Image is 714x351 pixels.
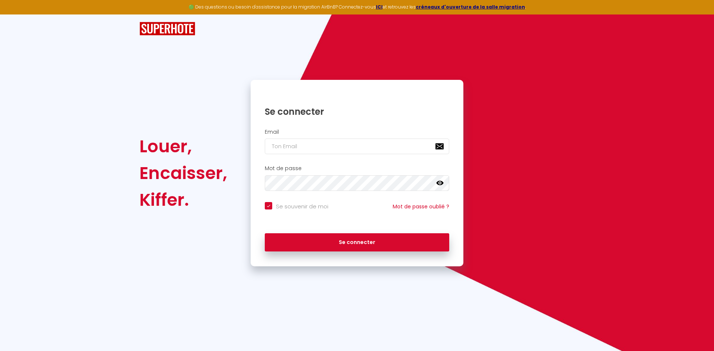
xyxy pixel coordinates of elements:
a: créneaux d'ouverture de la salle migration [416,4,525,10]
h2: Email [265,129,449,135]
input: Ton Email [265,139,449,154]
button: Se connecter [265,233,449,252]
a: ICI [376,4,383,10]
h1: Se connecter [265,106,449,117]
h2: Mot de passe [265,165,449,172]
div: Louer, [139,133,227,160]
a: Mot de passe oublié ? [393,203,449,210]
img: SuperHote logo [139,22,195,36]
div: Kiffer. [139,186,227,213]
div: Encaisser, [139,160,227,186]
